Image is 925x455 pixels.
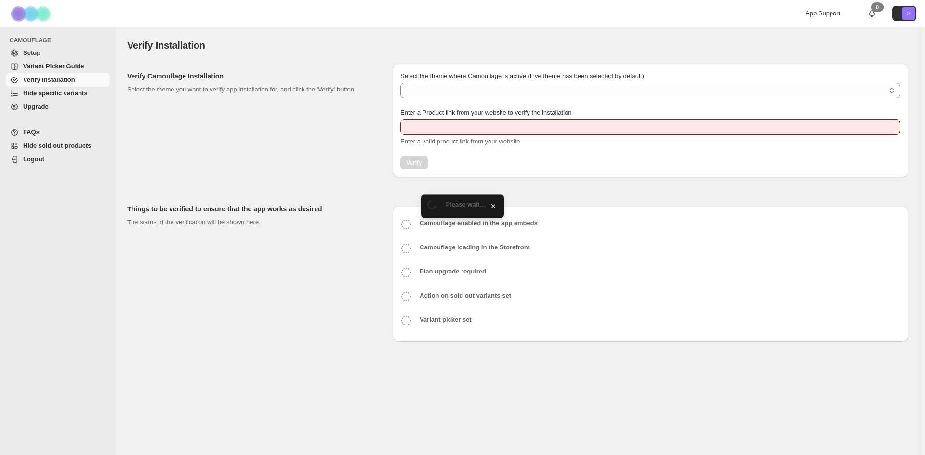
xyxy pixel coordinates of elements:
[23,129,40,136] span: FAQs
[871,2,884,12] div: 0
[6,60,110,73] a: Variant Picker Guide
[127,85,377,94] p: Select the theme you want to verify app installation for, and click the 'Verify' button.
[8,0,56,27] img: Camouflage
[907,11,910,16] text: S
[400,109,572,116] span: Enter a Product link from your website to verify the installation
[420,316,472,323] b: Variant picker set
[127,40,205,51] span: Verify Installation
[127,204,377,214] h2: Things to be verified to ensure that the app works as desired
[127,218,377,227] p: The status of the verification will be shown here.
[6,139,110,153] a: Hide sold out products
[6,100,110,114] a: Upgrade
[400,138,520,145] span: Enter a valid product link from your website
[6,153,110,166] a: Logout
[23,90,88,97] span: Hide specific variants
[420,292,511,299] b: Action on sold out variants set
[867,9,877,18] a: 0
[23,156,44,163] span: Logout
[6,126,110,139] a: FAQs
[400,72,644,79] span: Select the theme where Camouflage is active (Live theme has been selected by default)
[23,103,49,110] span: Upgrade
[446,201,485,208] span: Please wait...
[902,7,915,20] span: Avatar with initials S
[23,63,84,70] span: Variant Picker Guide
[806,10,840,17] span: App Support
[420,244,530,251] b: Camouflage loading in the Storefront
[420,220,538,227] b: Camouflage enabled in the app embeds
[10,37,111,44] span: CAMOUFLAGE
[892,6,916,21] button: Avatar with initials S
[6,73,110,87] a: Verify Installation
[23,142,92,149] span: Hide sold out products
[6,87,110,100] a: Hide specific variants
[420,268,486,275] b: Plan upgrade required
[127,71,377,81] h2: Verify Camouflage Installation
[23,49,40,56] span: Setup
[23,76,75,83] span: Verify Installation
[6,46,110,60] a: Setup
